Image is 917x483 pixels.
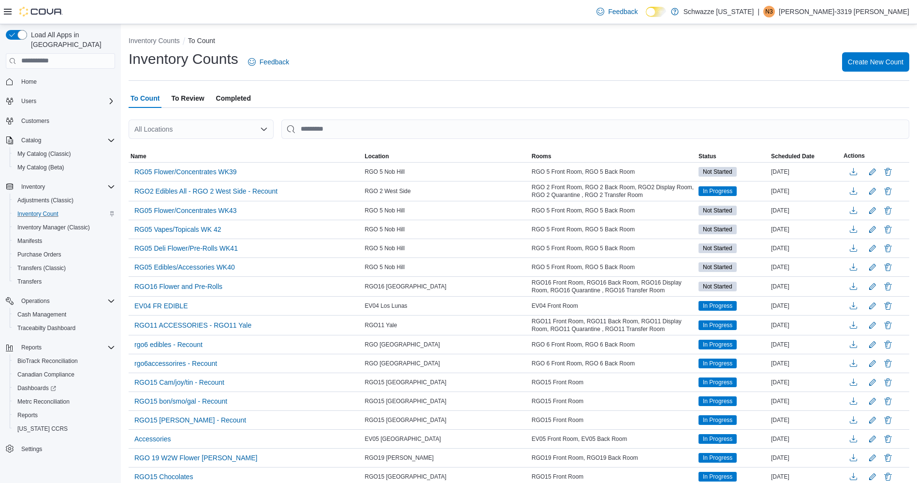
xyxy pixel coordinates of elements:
[14,148,75,160] a: My Catalog (Classic)
[10,381,119,395] a: Dashboards
[769,414,842,426] div: [DATE]
[703,435,732,443] span: In Progress
[882,281,894,292] button: Delete
[769,395,842,407] div: [DATE]
[699,453,737,463] span: In Progress
[17,264,66,272] span: Transfers (Classic)
[10,275,119,288] button: Transfers
[867,356,878,371] button: Edit count details
[10,368,119,381] button: Canadian Compliance
[134,415,246,425] span: RGO15 [PERSON_NAME] - Recount
[131,318,255,332] button: RGO11 ACCESSORIES - RGO11 Yale
[530,300,697,312] div: EV04 Front Room
[17,164,64,171] span: My Catalog (Beta)
[10,395,119,408] button: Metrc Reconciliation
[703,340,732,349] span: In Progress
[530,339,697,350] div: RGO 6 Front Room, RGO 6 Back Room
[131,413,250,427] button: RGO15 [PERSON_NAME] - Recount
[171,89,204,108] span: To Review
[867,165,878,179] button: Edit count details
[365,397,447,405] span: RGO15 [GEOGRAPHIC_DATA]
[17,224,90,231] span: Inventory Manager (Classic)
[530,471,697,483] div: RGO15 Front Room
[699,301,737,311] span: In Progress
[530,433,697,445] div: EV05 Front Room, EV05 Back Room
[867,432,878,446] button: Edit count details
[17,95,40,107] button: Users
[10,308,119,321] button: Cash Management
[769,166,842,178] div: [DATE]
[21,136,41,144] span: Catalog
[14,208,115,220] span: Inventory Count
[769,261,842,273] div: [DATE]
[17,181,115,193] span: Inventory
[134,301,188,311] span: EV04 FR EDIBLE
[10,194,119,207] button: Adjustments (Classic)
[17,443,46,455] a: Settings
[867,337,878,352] button: Edit count details
[703,225,732,234] span: Not Started
[17,115,115,127] span: Customers
[17,115,53,127] a: Customers
[134,396,227,406] span: RGO15 bon/smo/gal - Recount
[363,151,530,162] button: Location
[530,181,697,201] div: RGO 2 Front Room, RGO 2 Back Room, RGO2 Display Room, RGO 2 Quarantine , RGO 2 Transfer Room
[14,162,68,173] a: My Catalog (Beta)
[699,152,716,160] span: Status
[530,151,697,162] button: Rooms
[769,358,842,369] div: [DATE]
[17,150,71,158] span: My Catalog (Classic)
[882,471,894,483] button: Delete
[10,408,119,422] button: Reports
[14,322,115,334] span: Traceabilty Dashboard
[365,168,405,176] span: RGO 5 Nob Hill
[10,261,119,275] button: Transfers (Classic)
[14,249,115,260] span: Purchase Orders
[769,319,842,331] div: [DATE]
[14,249,65,260] a: Purchase Orders
[882,377,894,388] button: Delete
[21,78,37,86] span: Home
[260,57,289,67] span: Feedback
[10,161,119,174] button: My Catalog (Beta)
[10,248,119,261] button: Purchase Orders
[17,278,42,286] span: Transfers
[867,413,878,427] button: Edit count details
[21,183,45,191] span: Inventory
[365,207,405,214] span: RGO 5 Nob Hill
[14,423,115,435] span: Washington CCRS
[882,224,894,235] button: Delete
[530,316,697,335] div: RGO11 Front Room, RGO11 Back Room, RGO11 Display Room, RGO11 Quarantine , RGO11 Transfer Room
[771,152,815,160] span: Scheduled Date
[17,75,115,88] span: Home
[131,279,226,294] button: RGO16 Flower and Pre-Rolls
[10,147,119,161] button: My Catalog (Classic)
[703,472,732,481] span: In Progress
[779,6,909,17] p: [PERSON_NAME]-3319 [PERSON_NAME]
[684,6,754,17] p: Schwazze [US_STATE]
[867,184,878,198] button: Edit count details
[867,375,878,390] button: Edit count details
[699,243,737,253] span: Not Started
[131,203,241,218] button: RG05 Flower/Concentrates WK43
[699,225,737,234] span: Not Started
[530,358,697,369] div: RGO 6 Front Room, RGO 6 Back Room
[2,441,119,455] button: Settings
[10,207,119,221] button: Inventory Count
[882,358,894,369] button: Delete
[21,344,42,351] span: Reports
[134,320,251,330] span: RGO11 ACCESSORIES - RGO11 Yale
[260,125,268,133] button: Open list of options
[6,71,115,481] nav: Complex example
[14,396,115,408] span: Metrc Reconciliation
[134,377,224,387] span: RGO15 Cam/joy/tin - Recount
[699,282,737,291] span: Not Started
[131,241,242,256] button: RG05 Deli Flower/Pre-Rolls WK41
[365,226,405,233] span: RGO 5 Nob Hill
[365,283,447,290] span: RGO16 [GEOGRAPHIC_DATA]
[769,339,842,350] div: [DATE]
[699,262,737,272] span: Not Started
[867,222,878,237] button: Edit count details
[134,282,222,291] span: RGO16 Flower and Pre-Rolls
[129,49,238,69] h1: Inventory Counts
